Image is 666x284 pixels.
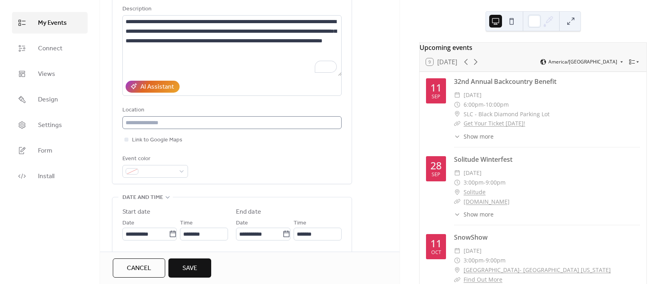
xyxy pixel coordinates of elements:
[12,63,88,85] a: Views
[122,154,186,164] div: Event color
[127,264,151,273] span: Cancel
[464,265,611,275] a: [GEOGRAPHIC_DATA]- [GEOGRAPHIC_DATA] [US_STATE]
[132,250,148,260] span: All day
[122,193,163,203] span: Date and time
[420,43,646,52] div: Upcoming events
[38,18,67,28] span: My Events
[464,246,482,256] span: [DATE]
[454,90,460,100] div: ​
[12,165,88,187] a: Install
[122,105,340,115] div: Location
[464,210,494,218] span: Show more
[464,178,484,187] span: 3:00pm
[486,256,506,265] span: 9:00pm
[432,94,440,99] div: Sep
[12,38,88,59] a: Connect
[464,198,510,205] a: [DOMAIN_NAME]
[464,132,494,141] span: Show more
[113,258,165,278] button: Cancel
[12,140,88,161] a: Form
[38,44,62,54] span: Connect
[454,132,494,141] button: ​Show more
[236,218,248,228] span: Date
[464,119,525,127] a: Get Your Ticket [DATE]!
[464,168,482,178] span: [DATE]
[464,276,502,283] a: Find Out More
[464,109,550,119] span: SLC - Black Diamond Parking Lot
[294,218,306,228] span: Time
[168,258,211,278] button: Save
[454,119,460,128] div: ​
[454,265,460,275] div: ​
[430,238,442,248] div: 11
[486,178,506,187] span: 9:00pm
[454,155,512,164] a: Solitude Winterfest
[454,187,460,197] div: ​
[454,77,556,86] a: 32nd Annual Backcountry Benefit
[486,100,509,109] span: 10:00pm
[12,114,88,136] a: Settings
[464,187,486,197] a: Solitude
[454,109,460,119] div: ​
[548,60,617,64] span: America/[GEOGRAPHIC_DATA]
[182,264,197,273] span: Save
[122,15,342,76] textarea: To enrich screen reader interactions, please activate Accessibility in Grammarly extension settings
[454,256,460,265] div: ​
[140,82,174,92] div: AI Assistant
[454,132,460,141] div: ​
[122,207,150,217] div: Start date
[132,135,182,145] span: Link to Google Maps
[454,197,460,207] div: ​
[464,256,484,265] span: 3:00pm
[484,256,486,265] span: -
[454,210,460,218] div: ​
[454,168,460,178] div: ​
[432,172,440,177] div: Sep
[430,83,442,93] div: 11
[122,218,134,228] span: Date
[431,250,441,255] div: Oct
[454,246,460,256] div: ​
[38,95,58,105] span: Design
[430,161,442,171] div: 28
[454,100,460,109] div: ​
[126,81,180,93] button: AI Assistant
[122,4,340,14] div: Description
[38,172,54,181] span: Install
[236,207,261,217] div: End date
[38,121,62,130] span: Settings
[38,146,52,156] span: Form
[484,178,486,187] span: -
[12,12,88,34] a: My Events
[180,218,193,228] span: Time
[38,70,55,79] span: Views
[454,233,488,242] a: SnowShow
[484,100,486,109] span: -
[454,210,494,218] button: ​Show more
[464,100,484,109] span: 6:00pm
[12,89,88,110] a: Design
[464,90,482,100] span: [DATE]
[454,178,460,187] div: ​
